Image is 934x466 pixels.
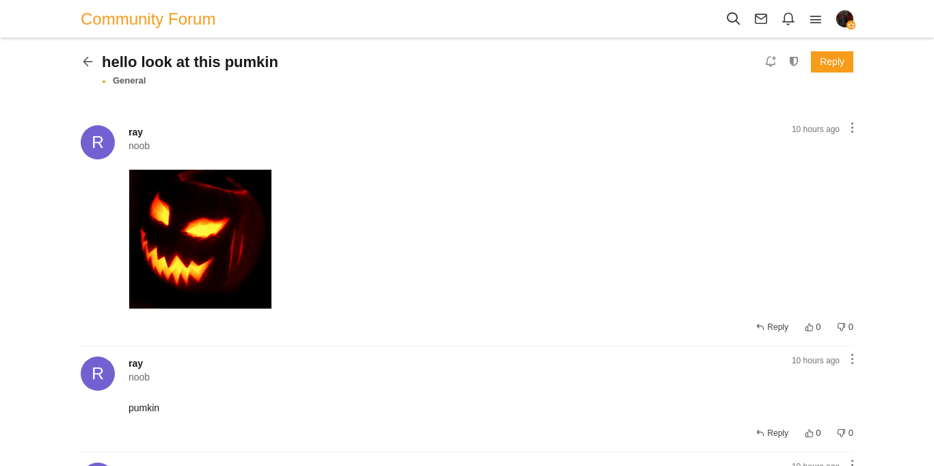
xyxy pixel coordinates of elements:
span: 0 [816,322,820,332]
a: Reply [756,425,788,441]
a: Reply [756,319,788,335]
a: ray [129,358,143,369]
span: Reply [767,428,788,438]
img: 27cx+OgiWR23OXTAU6WOd7+pnLJgLMMyFGH45fAuWXwqy9XUQLFubU+6bYCkvyFZ7BMvW5pT7JljKC7LVHsGytTnlvgmW8oJs... [81,125,115,159]
span: 0 [816,428,820,438]
a: General [113,75,146,86]
em: noob [129,370,717,384]
a: Reply [811,51,853,73]
span: 0 [849,428,853,438]
img: 27cx+OgiWR23OXTAU6WOd7+pnLJgLMMyFGH45fAuWXwqy9XUQLFubU+6bYCkvyFZ7BMvW5pT7JljKC7LVHsGytTnlvgmW8oJs... [81,357,115,391]
span: hello look at this pumkin [102,53,278,70]
a: Community Forum [81,3,226,34]
img: Screenshot%202025-04-05%2010.39.11%20PM.png [836,10,853,27]
span: 0 [849,322,853,332]
em: noob [129,139,717,153]
span: Reply [767,322,788,332]
img: Screenshot 2025-04-24 9.41.13 AM.png [129,170,271,309]
time: Aug 21, 2025 7:45 AM [792,356,840,365]
div: pumkin [129,401,853,415]
a: ray [129,127,143,138]
time: Aug 21, 2025 7:45 AM [792,125,840,134]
